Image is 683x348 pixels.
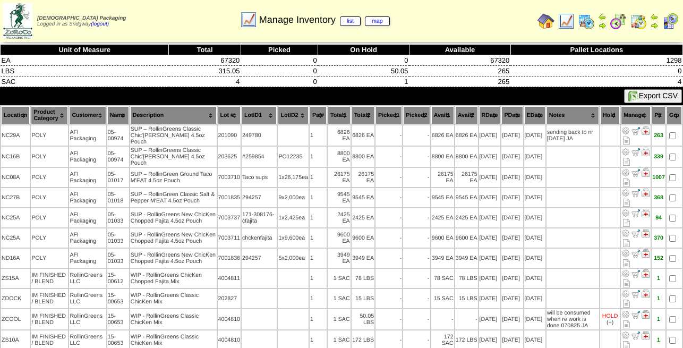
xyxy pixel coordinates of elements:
a: (logout) [91,21,109,27]
a: list [340,16,361,26]
img: calendarcustomer.gif [662,13,679,30]
td: 67320 [409,55,511,66]
td: AFI Packaging [69,249,106,268]
img: Manage Hold [642,331,650,339]
img: Adjust [621,168,630,177]
td: 0 [241,66,318,77]
td: 9600 EA [328,228,351,248]
td: 0 [510,66,682,77]
td: 0 [318,55,409,66]
th: Product Category [31,106,68,124]
td: - [375,269,402,288]
td: AFI Packaging [69,168,106,187]
div: 370 [652,235,665,241]
td: 78 LBS [352,269,374,288]
img: Move [631,269,640,278]
div: 94 [652,215,665,221]
td: 67320 [169,55,241,66]
i: Note [623,279,630,287]
td: POLY [31,208,68,227]
img: Move [631,209,640,217]
i: Note [623,199,630,207]
td: RollinGreens LLC [69,309,106,329]
td: 05-01018 [107,188,129,207]
td: 5x2,000ea [278,249,309,268]
td: 1 [310,188,327,207]
a: map [365,16,390,26]
td: LBS [1,66,169,77]
td: 78 LBS [455,269,478,288]
td: 3949 EA [455,249,478,268]
td: 05-00974 [107,125,129,146]
td: NC16B [1,147,30,167]
td: 9600 EA [431,228,454,248]
th: Description [130,106,217,124]
td: Taco sups [242,168,277,187]
img: Move [631,189,640,197]
td: 171-308176-cfajita [242,208,277,227]
td: [DATE] [501,208,523,227]
td: 3949 EA [431,249,454,268]
img: Adjust [621,126,630,135]
td: 50.05 LBS [352,309,374,329]
td: 2425 EA [352,208,374,227]
th: Picked [241,45,318,55]
th: Unit of Measure [1,45,169,55]
td: 05-01033 [107,249,129,268]
th: LotID2 [278,106,309,124]
td: [DATE] [524,269,545,288]
td: 3949 EA [328,249,351,268]
td: 78 SAC [431,269,454,288]
img: Manage Hold [642,148,650,156]
img: Adjust [621,269,630,278]
td: #259854 [242,147,277,167]
td: POLY [31,228,68,248]
td: - [375,289,402,308]
td: POLY [31,168,68,187]
td: 7001835 [218,188,241,207]
th: Lot # [218,106,241,124]
td: 7003711 [218,228,241,248]
th: LotID1 [242,106,277,124]
td: - [403,147,430,167]
img: Adjust [621,148,630,156]
td: 26175 EA [431,168,454,187]
td: [DATE] [524,289,545,308]
td: - [403,228,430,248]
td: - [403,269,430,288]
td: 1x9,600ea [278,228,309,248]
th: RDate [479,106,501,124]
td: [DATE] [524,208,545,227]
div: 1 [652,275,665,282]
td: 0 [241,55,318,66]
img: arrowleft.gif [598,13,607,21]
th: PDate [501,106,523,124]
td: - [403,249,430,268]
th: Name [107,106,129,124]
td: 1 [310,125,327,146]
td: POLY [31,249,68,268]
td: IM FINISHED / BLEND [31,309,68,329]
th: Hold [600,106,620,124]
td: 4004811 [218,269,241,288]
td: POLY [31,125,68,146]
td: - [375,188,402,207]
td: 15-00612 [107,269,129,288]
th: Pal# [310,106,327,124]
td: RollinGreens LLC [69,269,106,288]
td: 1 [310,208,327,227]
td: 1 [318,77,409,87]
th: EDate [524,106,545,124]
span: Manage Inventory [259,14,390,26]
td: 1 [310,309,327,329]
img: Adjust [621,310,630,319]
td: 1 SAC [328,269,351,288]
td: 8800 EA [455,147,478,167]
div: HOLD [602,313,618,319]
img: home.gif [537,13,554,30]
img: Adjust [621,249,630,258]
td: 3949 EA [352,249,374,268]
th: Picked1 [375,106,402,124]
img: Adjust [621,189,630,197]
td: 265 [409,66,511,77]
